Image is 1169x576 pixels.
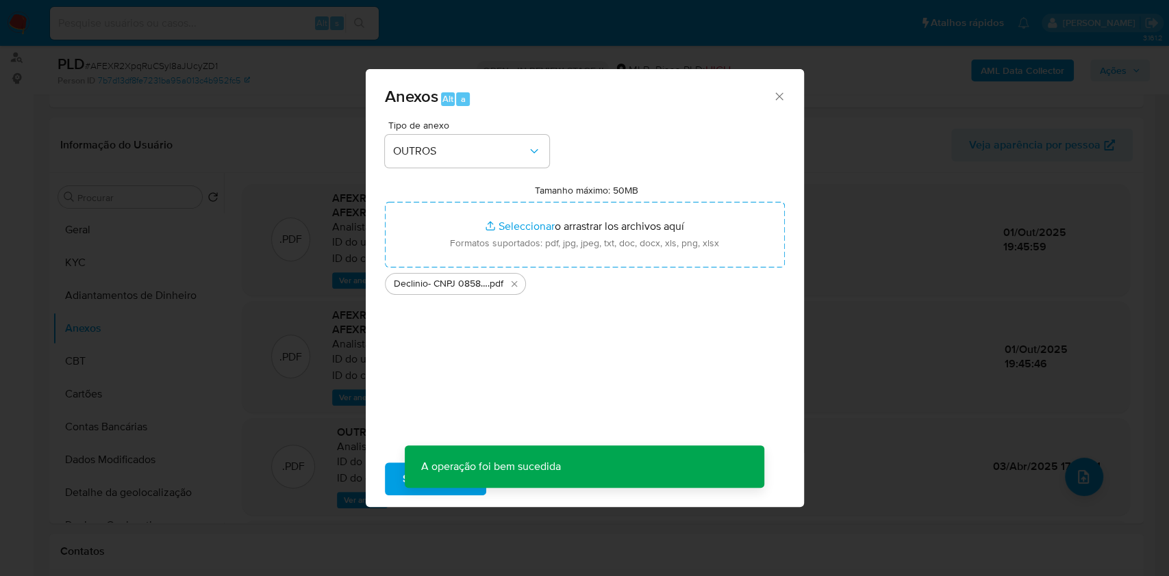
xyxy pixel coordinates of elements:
[385,135,549,168] button: OUTROS
[385,462,486,495] button: Subir arquivo
[442,92,453,105] span: Alt
[388,120,553,130] span: Tipo de anexo
[461,92,466,105] span: a
[385,84,438,108] span: Anexos
[772,90,785,102] button: Cerrar
[488,277,503,291] span: .pdf
[403,464,468,494] span: Subir arquivo
[510,464,554,494] span: Cancelar
[405,445,577,488] p: A operação foi bem sucedida
[394,277,488,291] span: Declinio- CNPJ 08584116000127 - WEBCONTINENTAL LTDA (1)
[393,144,527,158] span: OUTROS
[535,184,638,196] label: Tamanho máximo: 50MB
[385,267,785,295] ul: Archivos seleccionados
[506,276,523,292] button: Eliminar Declinio- CNPJ 08584116000127 - WEBCONTINENTAL LTDA (1).pdf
